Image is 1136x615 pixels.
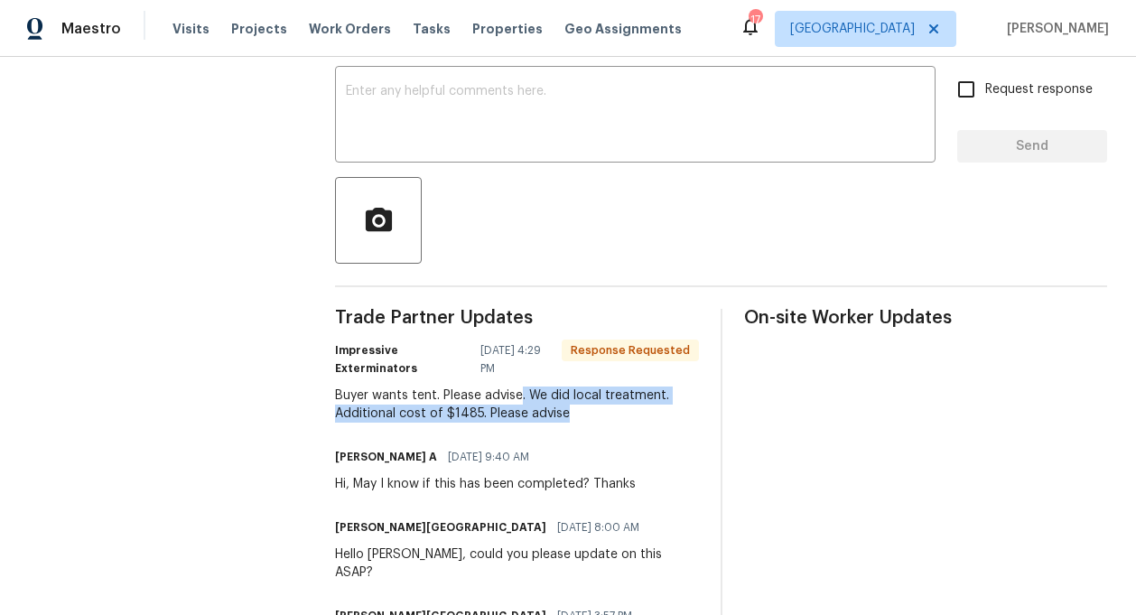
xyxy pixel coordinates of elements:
span: Geo Assignments [564,20,682,38]
span: On-site Worker Updates [744,309,1107,327]
span: Projects [231,20,287,38]
span: [PERSON_NAME] [1000,20,1109,38]
div: Hi, May I know if this has been completed? Thanks [335,475,636,493]
h6: [PERSON_NAME][GEOGRAPHIC_DATA] [335,518,546,536]
div: Buyer wants tent. Please advise. We did local treatment. Additional cost of $1485. Please advise [335,387,698,423]
h6: Impressive Exterminators [335,341,470,377]
span: Request response [985,80,1093,99]
div: Hello [PERSON_NAME], could you please update on this ASAP? [335,545,698,582]
span: Maestro [61,20,121,38]
h6: [PERSON_NAME] A [335,448,437,466]
span: Properties [472,20,543,38]
span: [DATE] 9:40 AM [448,448,529,466]
span: [DATE] 8:00 AM [557,518,639,536]
span: Trade Partner Updates [335,309,698,327]
span: Visits [172,20,210,38]
span: Work Orders [309,20,391,38]
span: [GEOGRAPHIC_DATA] [790,20,915,38]
span: [DATE] 4:29 PM [480,341,551,377]
span: Response Requested [563,341,697,359]
div: 17 [749,11,761,29]
span: Tasks [413,23,451,35]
